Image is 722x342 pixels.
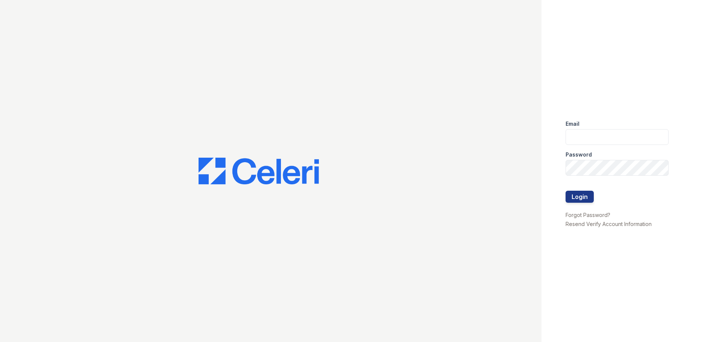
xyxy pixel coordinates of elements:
[566,191,594,203] button: Login
[566,212,610,218] a: Forgot Password?
[566,221,652,227] a: Resend Verify Account Information
[199,158,319,185] img: CE_Logo_Blue-a8612792a0a2168367f1c8372b55b34899dd931a85d93a1a3d3e32e68fde9ad4.png
[566,151,592,158] label: Password
[566,120,579,128] label: Email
